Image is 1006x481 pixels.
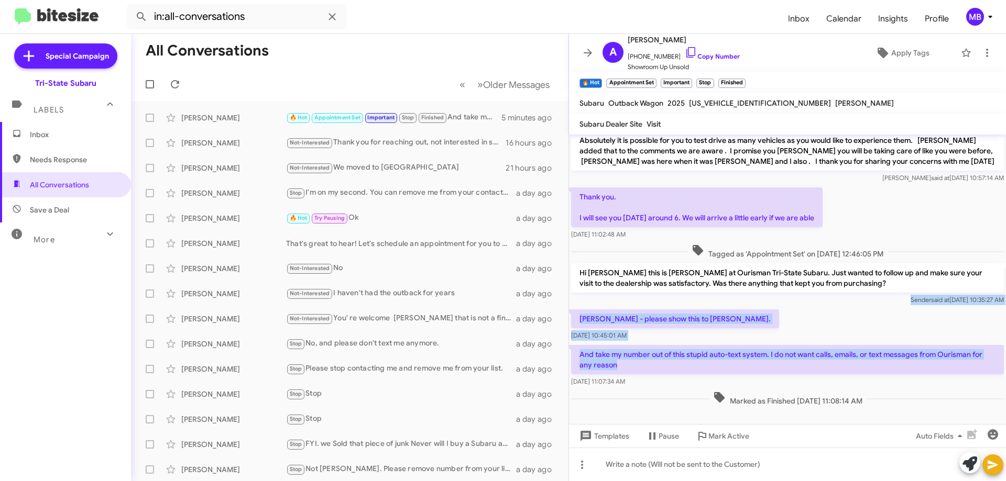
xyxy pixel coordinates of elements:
div: Please stop contacting me and remove me from your list. [286,363,516,375]
div: a day ago [516,439,560,450]
h1: All Conversations [146,42,269,59]
span: Subaru [579,98,604,108]
p: Hi [PERSON_NAME] this is [PERSON_NAME] at Ourisman Tri-State Subaru. Just wanted to follow up and... [571,263,1004,293]
input: Search [127,4,347,29]
span: Important [367,114,395,121]
span: A [609,44,617,61]
div: 16 hours ago [506,138,560,148]
span: Tagged as 'Appointment Set' on [DATE] 12:46:05 PM [687,244,888,259]
span: Pause [659,427,679,445]
div: [PERSON_NAME] [181,414,286,424]
span: Mark Active [708,427,749,445]
button: MB [957,8,994,26]
span: Needs Response [30,154,119,165]
span: Stop [290,466,302,473]
a: Insights [870,4,916,34]
div: a day ago [516,238,560,249]
div: [PERSON_NAME] [181,364,286,374]
div: [PERSON_NAME] [181,238,286,249]
span: 🔥 Hot [290,114,308,121]
div: MB [966,8,984,26]
span: 2025 [668,98,685,108]
span: Stop [290,365,302,372]
span: Special Campaign [46,51,109,61]
div: [PERSON_NAME] [181,288,286,299]
span: [DATE] 11:02:48 AM [571,230,626,238]
div: 5 minutes ago [501,113,560,123]
div: FYI. we Sold that piece of junk Never will I buy a Subaru again [286,438,516,450]
div: [PERSON_NAME] [181,439,286,450]
p: Thank you. I will see you [DATE] around 6. We will arrive a little early if we are able [571,187,823,227]
div: a day ago [516,464,560,475]
a: Profile [916,4,957,34]
span: [DATE] 11:07:34 AM [571,377,625,385]
span: Sender [DATE] 10:35:27 AM [911,296,1004,304]
button: Apply Tags [848,43,956,62]
span: [PHONE_NUMBER] [628,46,740,62]
p: Absolutely it is possible for you to test drive as many vehicles as you would like to experience ... [571,131,1004,171]
div: [PERSON_NAME] [181,339,286,349]
button: Auto Fields [907,427,975,445]
div: a day ago [516,288,560,299]
div: [PERSON_NAME] [181,138,286,148]
div: Stop [286,413,516,425]
button: Next [471,74,556,95]
span: said at [931,296,949,304]
span: Inbox [30,129,119,140]
div: [PERSON_NAME] [181,163,286,173]
div: [PERSON_NAME] [181,464,286,475]
div: [PERSON_NAME] [181,389,286,399]
div: No [286,262,516,274]
div: And take my number out of this stupid auto-text system. I do not want calls, emails, or text mess... [286,111,501,124]
span: More [34,235,55,244]
div: a day ago [516,314,560,324]
div: [PERSON_NAME] [181,314,286,324]
p: And take my number out of this stupid auto-text system. I do not want calls, emails, or text mess... [571,345,1004,374]
a: Copy Number [685,52,740,60]
span: Showroom Up Unsold [628,62,740,72]
div: Stop [286,388,516,400]
span: Labels [34,105,64,115]
a: Inbox [780,4,818,34]
div: Not [PERSON_NAME]. Please remove number from your list. Thank you. [286,463,516,475]
span: Stop [290,441,302,448]
span: Not-Interested [290,139,330,146]
span: » [477,78,483,91]
span: Calendar [818,4,870,34]
div: a day ago [516,213,560,223]
div: a day ago [516,364,560,374]
span: Appointment Set [314,114,360,121]
div: No, and please don't text me anymore. [286,338,516,350]
div: [PERSON_NAME] [181,213,286,223]
p: [PERSON_NAME] - please show this to [PERSON_NAME]. [571,309,779,328]
div: a day ago [516,188,560,198]
span: Auto Fields [916,427,966,445]
span: « [460,78,465,91]
span: Stop [290,416,302,422]
small: Finished [718,79,746,88]
div: a day ago [516,263,560,274]
span: Apply Tags [891,43,930,62]
a: Special Campaign [14,43,117,69]
span: Stop [290,340,302,347]
nav: Page navigation example [454,74,556,95]
div: That's great to hear! Let's schedule an appointment for you to visit the dealership and discuss t... [286,238,516,249]
span: Not-Interested [290,164,330,171]
small: Important [661,79,692,88]
span: Not-Interested [290,290,330,297]
div: We moved to [GEOGRAPHIC_DATA] [286,162,506,174]
span: Stop [290,390,302,397]
div: a day ago [516,389,560,399]
span: [PERSON_NAME] [628,33,740,46]
small: Appointment Set [606,79,656,88]
small: Stop [696,79,714,88]
div: a day ago [516,339,560,349]
span: Not-Interested [290,315,330,322]
div: 21 hours ago [506,163,560,173]
span: All Conversations [30,180,89,190]
span: Visit [647,119,661,129]
div: [PERSON_NAME] [181,188,286,198]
